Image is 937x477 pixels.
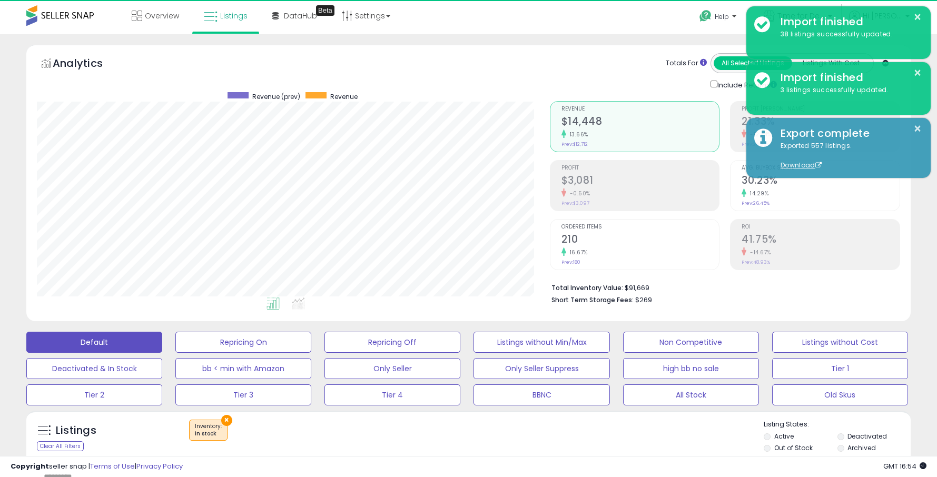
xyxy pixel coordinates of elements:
[703,78,790,91] div: Include Returns
[561,259,580,265] small: Prev: 180
[772,332,908,353] button: Listings without Cost
[324,358,460,379] button: Only Seller
[53,56,123,73] h5: Analytics
[666,58,707,68] div: Totals For
[26,332,162,353] button: Default
[474,358,609,379] button: Only Seller Suppress
[551,281,892,293] li: $91,669
[145,11,179,21] span: Overview
[252,92,300,101] span: Revenue (prev)
[195,430,222,438] div: in stock
[561,165,719,171] span: Profit
[136,461,183,471] a: Privacy Policy
[772,384,908,405] button: Old Skus
[742,200,770,206] small: Prev: 26.45%
[847,443,876,452] label: Archived
[566,131,588,138] small: 13.66%
[773,14,923,29] div: Import finished
[195,422,222,438] span: Inventory :
[26,358,162,379] button: Deactivated & In Stock
[883,461,926,471] span: 2025-09-12 16:54 GMT
[691,2,747,34] a: Help
[742,115,900,130] h2: 21.33%
[746,249,771,256] small: -14.67%
[635,295,652,305] span: $269
[623,384,759,405] button: All Stock
[913,122,922,135] button: ×
[56,423,96,438] h5: Listings
[746,190,768,197] small: 14.29%
[773,141,923,171] div: Exported 557 listings.
[623,358,759,379] button: high bb no sale
[764,420,911,430] p: Listing States:
[715,12,729,21] span: Help
[561,200,589,206] small: Prev: $3,097
[316,5,334,16] div: Tooltip anchor
[742,233,900,247] h2: 41.75%
[847,432,887,441] label: Deactivated
[551,283,623,292] b: Total Inventory Value:
[561,233,719,247] h2: 210
[324,384,460,405] button: Tier 4
[913,11,922,24] button: ×
[11,461,49,471] strong: Copyright
[330,92,358,101] span: Revenue
[773,126,923,141] div: Export complete
[742,106,900,112] span: Profit [PERSON_NAME]
[566,249,588,256] small: 16.67%
[551,295,634,304] b: Short Term Storage Fees:
[37,441,84,451] div: Clear All Filters
[26,384,162,405] button: Tier 2
[324,332,460,353] button: Repricing Off
[773,29,923,39] div: 38 listings successfully updated.
[175,358,311,379] button: bb < min with Amazon
[773,70,923,85] div: Import finished
[90,461,135,471] a: Terms of Use
[175,332,311,353] button: Repricing On
[221,415,232,426] button: ×
[284,11,317,21] span: DataHub
[714,56,792,70] button: All Selected Listings
[742,174,900,188] h2: 30.23%
[742,141,770,147] small: Prev: 24.36%
[774,443,813,452] label: Out of Stock
[781,161,822,170] a: Download
[742,224,900,230] span: ROI
[561,141,588,147] small: Prev: $12,712
[774,432,794,441] label: Active
[11,462,183,472] div: seller snap | |
[474,332,609,353] button: Listings without Min/Max
[220,11,248,21] span: Listings
[913,66,922,79] button: ×
[623,332,759,353] button: Non Competitive
[561,224,719,230] span: Ordered Items
[742,165,900,171] span: Avg. Buybox Share
[561,106,719,112] span: Revenue
[699,9,712,23] i: Get Help
[566,190,590,197] small: -0.50%
[175,384,311,405] button: Tier 3
[742,259,770,265] small: Prev: 48.93%
[561,174,719,188] h2: $3,081
[474,384,609,405] button: BBNC
[561,115,719,130] h2: $14,448
[772,358,908,379] button: Tier 1
[773,85,923,95] div: 3 listings successfully updated.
